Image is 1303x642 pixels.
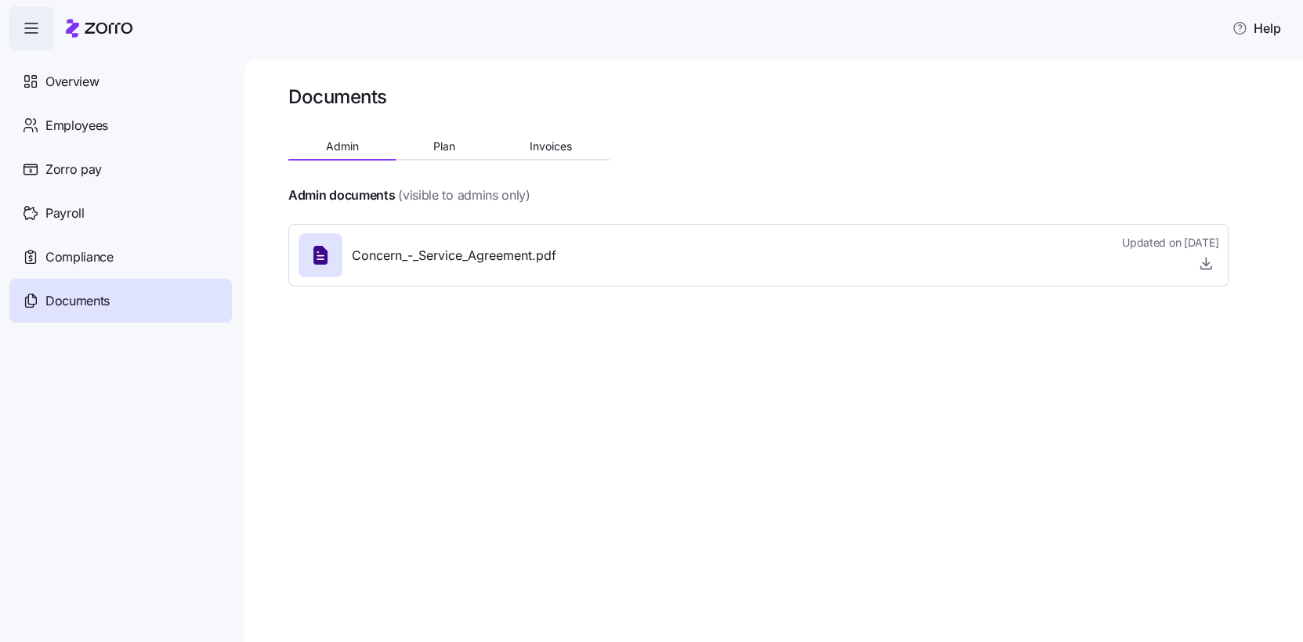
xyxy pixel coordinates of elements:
span: Invoices [530,141,572,152]
span: Help [1232,19,1281,38]
a: Compliance [9,235,232,279]
h1: Documents [288,85,387,109]
h4: Admin documents [288,186,395,204]
a: Overview [9,60,232,103]
a: Payroll [9,191,232,235]
span: Compliance [45,247,114,267]
span: Zorro pay [45,160,102,179]
a: Documents [9,279,232,323]
button: Help [1219,13,1294,44]
span: Admin [326,141,359,152]
span: Documents [45,291,110,311]
a: Employees [9,103,232,147]
span: Concern_-_Service_Agreement.pdf [352,246,556,265]
span: Overview [45,72,99,92]
span: (visible to admins only) [398,186,530,205]
span: Payroll [45,204,85,223]
span: Plan [433,141,455,152]
span: Employees [45,116,108,135]
a: Zorro pay [9,147,232,191]
span: Updated on [DATE] [1122,235,1218,251]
